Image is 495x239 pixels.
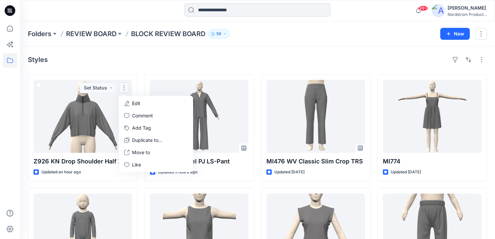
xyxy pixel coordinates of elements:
a: MI774 [383,80,481,153]
p: MI476 WV Classic Slim Crop TRS [266,157,365,166]
button: Add Tag [120,122,192,134]
p: Updated 5 hours ago [158,169,197,176]
div: [PERSON_NAME] [448,4,487,12]
p: L115 WV Flannel PJ LS-Pant [150,157,248,166]
a: REVIEW BOARD [66,29,116,38]
p: Updated an hour ago [41,169,81,176]
p: Edit [132,100,140,107]
p: Comment [132,112,153,119]
button: New [440,28,470,40]
p: Like [132,161,141,168]
p: MI774 [383,157,481,166]
p: Updated [DATE] [391,169,421,176]
div: Nordstrom Product... [448,12,487,17]
span: 99+ [418,6,428,11]
a: Z926 KN Drop Shoulder Half Zip [34,80,132,153]
a: L115 WV Flannel PJ LS-Pant [150,80,248,153]
p: Updated [DATE] [274,169,305,176]
img: avatar [432,4,445,17]
a: Edit [120,97,192,109]
p: Z926 KN Drop Shoulder Half Zip [34,157,132,166]
p: Move to [132,149,150,156]
p: Duplicate to... [132,137,162,144]
a: Folders [28,29,51,38]
a: MI476 WV Classic Slim Crop TRS [266,80,365,153]
h4: Styles [28,56,48,64]
p: 59 [216,30,221,37]
p: BLOCK REVIEW BOARD [131,29,205,38]
button: 59 [208,29,230,38]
